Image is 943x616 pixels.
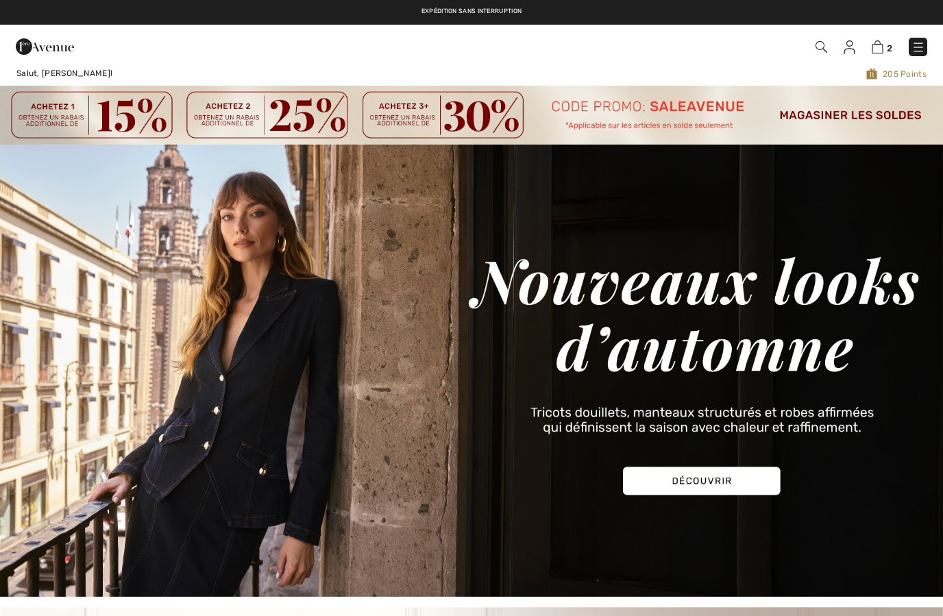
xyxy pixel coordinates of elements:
[911,40,925,54] img: Menu
[866,67,877,80] img: Avenue Rewards
[16,33,74,60] img: 1ère Avenue
[816,41,827,53] img: Recherche
[16,69,112,78] span: Salut, [PERSON_NAME]!
[872,38,892,55] a: 2
[5,67,938,80] a: Salut, [PERSON_NAME]!205 Points
[402,67,927,80] span: 205 Points
[872,40,883,53] img: Panier d'achat
[844,40,855,54] img: Mes infos
[16,39,74,52] a: 1ère Avenue
[887,43,892,53] span: 2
